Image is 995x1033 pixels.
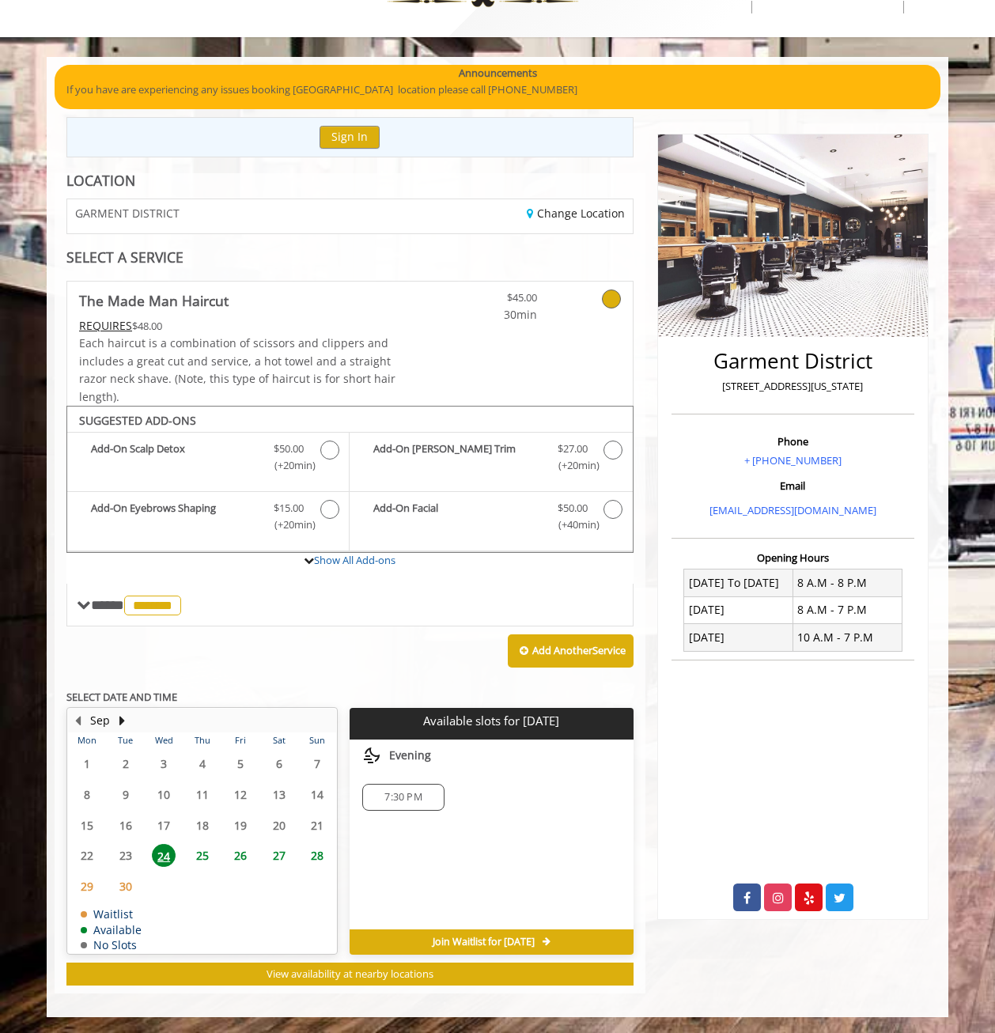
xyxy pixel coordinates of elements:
[66,963,634,986] button: View availability at nearby locations
[266,457,312,474] span: (+20min )
[793,624,902,651] td: 10 A.M - 7 P.M
[793,569,902,596] td: 8 A.M - 8 P.M
[675,436,910,447] h3: Phone
[81,908,142,920] td: Waitlist
[744,453,842,467] a: + [PHONE_NUMBER]
[362,784,444,811] div: 7:30 PM
[79,413,196,428] b: SUGGESTED ADD-ONS
[793,596,902,623] td: 8 A.M - 7 P.M
[75,441,341,478] label: Add-On Scalp Detox
[373,441,541,474] b: Add-On [PERSON_NAME] Trim
[444,306,537,324] span: 30min
[298,841,337,872] td: Select day28
[91,500,258,533] b: Add-On Eyebrows Shaping
[71,712,84,729] button: Previous Month
[389,749,431,762] span: Evening
[358,500,624,537] label: Add-On Facial
[373,500,541,533] b: Add-On Facial
[356,714,626,728] p: Available slots for [DATE]
[266,516,312,533] span: (+20min )
[508,634,634,668] button: Add AnotherService
[549,457,596,474] span: (+20min )
[320,126,380,149] button: Sign In
[675,350,910,373] h2: Garment District
[106,871,144,902] td: Select day30
[79,317,397,335] div: $48.00
[66,250,634,265] div: SELECT A SERVICE
[684,596,793,623] td: [DATE]
[114,875,138,898] span: 30
[79,289,229,312] b: The Made Man Haircut
[433,936,535,948] span: Join Waitlist for [DATE]
[75,875,99,898] span: 29
[79,335,395,403] span: Each haircut is a combination of scissors and clippers and includes a great cut and service, a ho...
[145,841,183,872] td: Select day24
[66,81,929,98] p: If you have are experiencing any issues booking [GEOGRAPHIC_DATA] location please call [PHONE_NUM...
[298,732,337,748] th: Sun
[183,841,221,872] td: Select day25
[549,516,596,533] span: (+40min )
[90,712,110,729] button: Sep
[91,441,258,474] b: Add-On Scalp Detox
[66,690,177,704] b: SELECT DATE AND TIME
[527,206,625,221] a: Change Location
[75,500,341,537] label: Add-On Eyebrows Shaping
[274,500,304,516] span: $15.00
[532,643,626,657] b: Add Another Service
[81,939,142,951] td: No Slots
[362,746,381,765] img: evening slots
[314,553,395,567] a: Show All Add-ons
[66,406,634,553] div: The Made Man Haircut Add-onS
[684,569,793,596] td: [DATE] To [DATE]
[229,844,252,867] span: 26
[459,65,537,81] b: Announcements
[81,924,142,936] td: Available
[221,732,259,748] th: Fri
[145,732,183,748] th: Wed
[675,480,910,491] h3: Email
[444,282,537,324] a: $45.00
[267,967,433,981] span: View availability at nearby locations
[106,732,144,748] th: Tue
[684,624,793,651] td: [DATE]
[75,207,180,219] span: GARMENT DISTRICT
[68,732,106,748] th: Mon
[221,841,259,872] td: Select day26
[558,441,588,457] span: $27.00
[384,791,422,804] span: 7:30 PM
[259,732,297,748] th: Sat
[305,844,329,867] span: 28
[267,844,291,867] span: 27
[672,552,914,563] h3: Opening Hours
[66,171,135,190] b: LOCATION
[79,318,132,333] span: This service needs some Advance to be paid before we block your appointment
[358,441,624,478] label: Add-On Beard Trim
[68,871,106,902] td: Select day29
[191,844,214,867] span: 25
[183,732,221,748] th: Thu
[558,500,588,516] span: $50.00
[115,712,128,729] button: Next Month
[259,841,297,872] td: Select day27
[675,378,910,395] p: [STREET_ADDRESS][US_STATE]
[709,503,876,517] a: [EMAIL_ADDRESS][DOMAIN_NAME]
[274,441,304,457] span: $50.00
[152,844,176,867] span: 24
